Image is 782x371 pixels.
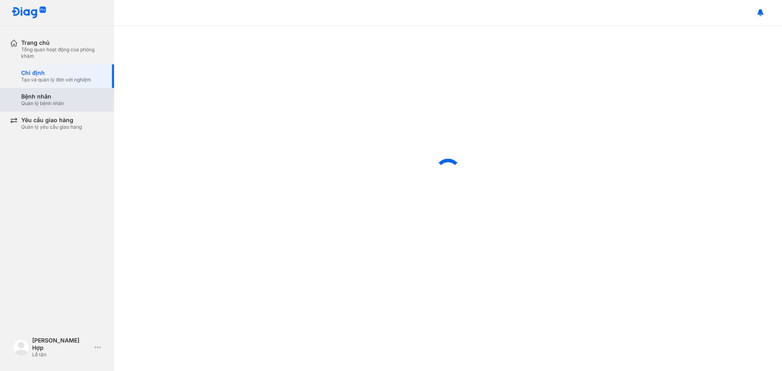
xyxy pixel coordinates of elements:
[32,351,91,358] div: Lễ tân
[21,77,91,83] div: Tạo và quản lý đơn xét nghiệm
[21,124,82,130] div: Quản lý yêu cầu giao hàng
[21,39,104,46] div: Trang chủ
[21,93,64,100] div: Bệnh nhân
[11,7,46,19] img: logo
[21,116,82,124] div: Yêu cầu giao hàng
[21,46,104,59] div: Tổng quan hoạt động của phòng khám
[13,339,29,356] img: logo
[21,69,91,77] div: Chỉ định
[32,337,91,351] div: [PERSON_NAME] Hợp
[21,100,64,107] div: Quản lý bệnh nhân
